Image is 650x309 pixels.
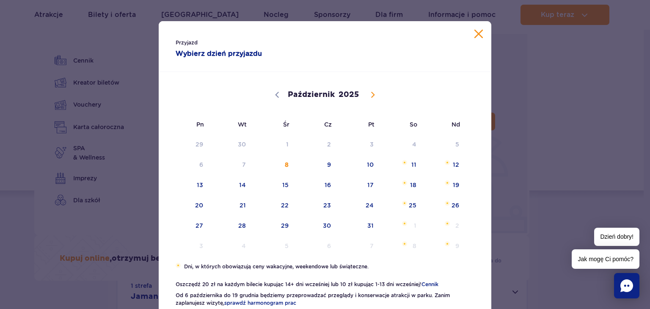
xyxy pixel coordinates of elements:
[167,175,210,195] span: Październik 13, 2025
[210,155,253,174] span: Październik 7, 2025
[253,135,295,154] span: Październik 1, 2025
[614,273,639,298] div: Chat
[167,236,210,256] span: Listopad 3, 2025
[176,292,474,307] li: Od 6 października do 19 grudnia będziemy przeprowadzać przeglądy i konserwacje atrakcji w parku. ...
[423,216,466,235] span: Listopad 2, 2025
[253,236,295,256] span: Listopad 5, 2025
[253,175,295,195] span: Październik 15, 2025
[176,39,308,47] span: Przyjazd
[176,281,474,288] li: Oszczędź 20 zł na każdym bilecie kupując 14+ dni wcześniej lub 10 zł kupując 1-13 dni wcześniej!
[210,196,253,215] span: Październik 21, 2025
[167,155,210,174] span: Październik 6, 2025
[423,155,466,174] span: Październik 12, 2025
[380,175,423,195] span: Październik 18, 2025
[253,216,295,235] span: Październik 29, 2025
[176,263,474,270] li: Dni, w których obowiązują ceny wakacyjne, weekendowe lub świąteczne.
[474,30,483,38] button: Zamknij kalendarz
[338,236,380,256] span: Listopad 7, 2025
[210,236,253,256] span: Listopad 4, 2025
[380,196,423,215] span: Październik 25, 2025
[210,175,253,195] span: Październik 14, 2025
[423,196,466,215] span: Październik 26, 2025
[338,115,380,134] span: Pt
[176,49,308,59] strong: Wybierz dzień przyjazdu
[224,300,296,306] a: sprawdź harmonogram prac
[380,216,423,235] span: Listopad 1, 2025
[338,155,380,174] span: Październik 10, 2025
[167,216,210,235] span: Październik 27, 2025
[295,135,338,154] span: Październik 2, 2025
[380,115,423,134] span: So
[338,196,380,215] span: Październik 24, 2025
[295,196,338,215] span: Październik 23, 2025
[338,175,380,195] span: Październik 17, 2025
[380,236,423,256] span: Listopad 8, 2025
[167,135,210,154] span: Wrzesień 29, 2025
[338,216,380,235] span: Październik 31, 2025
[210,216,253,235] span: Październik 28, 2025
[380,155,423,174] span: Październik 11, 2025
[295,155,338,174] span: Październik 9, 2025
[380,135,423,154] span: Październik 4, 2025
[253,196,295,215] span: Październik 22, 2025
[295,115,338,134] span: Cz
[423,175,466,195] span: Październik 19, 2025
[423,115,466,134] span: Nd
[253,155,295,174] span: Październik 8, 2025
[210,135,253,154] span: Wrzesień 30, 2025
[295,175,338,195] span: Październik 16, 2025
[295,236,338,256] span: Listopad 6, 2025
[423,135,466,154] span: Październik 5, 2025
[295,216,338,235] span: Październik 30, 2025
[167,196,210,215] span: Październik 20, 2025
[253,115,295,134] span: Śr
[167,115,210,134] span: Pn
[572,249,639,269] span: Jak mogę Ci pomóc?
[210,115,253,134] span: Wt
[421,281,438,287] a: Cennik
[594,228,639,246] span: Dzień dobry!
[423,236,466,256] span: Listopad 9, 2025
[338,135,380,154] span: Październik 3, 2025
